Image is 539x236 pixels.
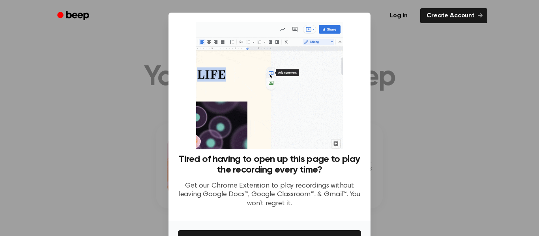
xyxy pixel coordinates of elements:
a: Beep [52,8,96,24]
p: Get our Chrome Extension to play recordings without leaving Google Docs™, Google Classroom™, & Gm... [178,182,361,208]
img: Beep extension in action [196,22,342,149]
a: Log in [382,7,415,25]
h3: Tired of having to open up this page to play the recording every time? [178,154,361,175]
a: Create Account [420,8,487,23]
